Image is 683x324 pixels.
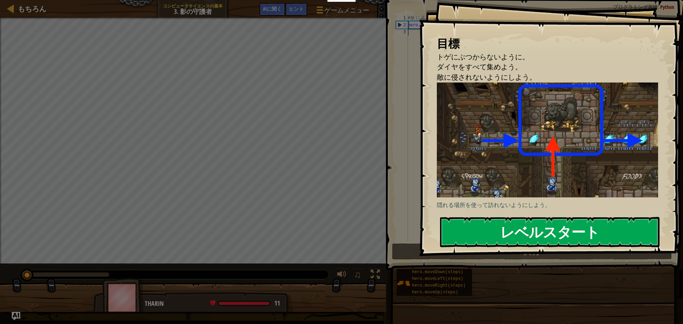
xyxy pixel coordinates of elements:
[396,14,408,21] div: 1
[392,243,672,260] button: 実行
[14,4,46,14] a: もちろん
[437,72,536,82] font: 敵に侵されないようにしよう。
[428,52,656,62] li: トゲにぶつからないように。
[145,299,285,308] div: Tharin
[263,5,282,12] font: AIに聞く
[428,72,656,83] li: 敵に侵されないようにしよう。
[440,217,660,247] button: レベルスタート
[354,269,361,280] font: ♫
[412,290,458,295] span: hero.moveUp(steps)
[353,268,365,283] button: ♫
[396,21,408,28] div: 2
[437,36,460,51] font: 目標
[335,268,349,283] button: 音量を調整する
[324,6,369,15] font: ゲームメニュー
[437,62,522,71] font: ダイヤをすべて集めよう。
[396,28,408,36] div: 3
[274,299,280,308] span: 11
[368,268,382,283] button: 全画面表示を切り替える
[412,276,463,281] span: hero.moveLeft(steps)
[412,283,466,288] span: hero.moveRight(steps)
[311,3,374,20] button: ゲームメニュー
[259,3,285,16] button: AIに聞く
[289,5,304,12] font: ヒント
[412,270,463,275] span: hero.moveDown(steps)
[210,300,280,307] div: health: 11 / 11
[500,222,599,241] font: レベルスタート
[397,276,410,290] img: portrait.png
[102,278,144,317] img: thang_avatar_frame.png
[437,201,551,209] font: 隠れる場所を使って訪れないようにしよう。
[12,312,20,320] button: AIに聞く
[437,83,663,198] img: シャドウガード
[437,52,529,62] font: トゲにぶつからないように。
[18,4,46,14] font: もちろん
[428,62,656,72] li: ダイヤをすべて集めよう。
